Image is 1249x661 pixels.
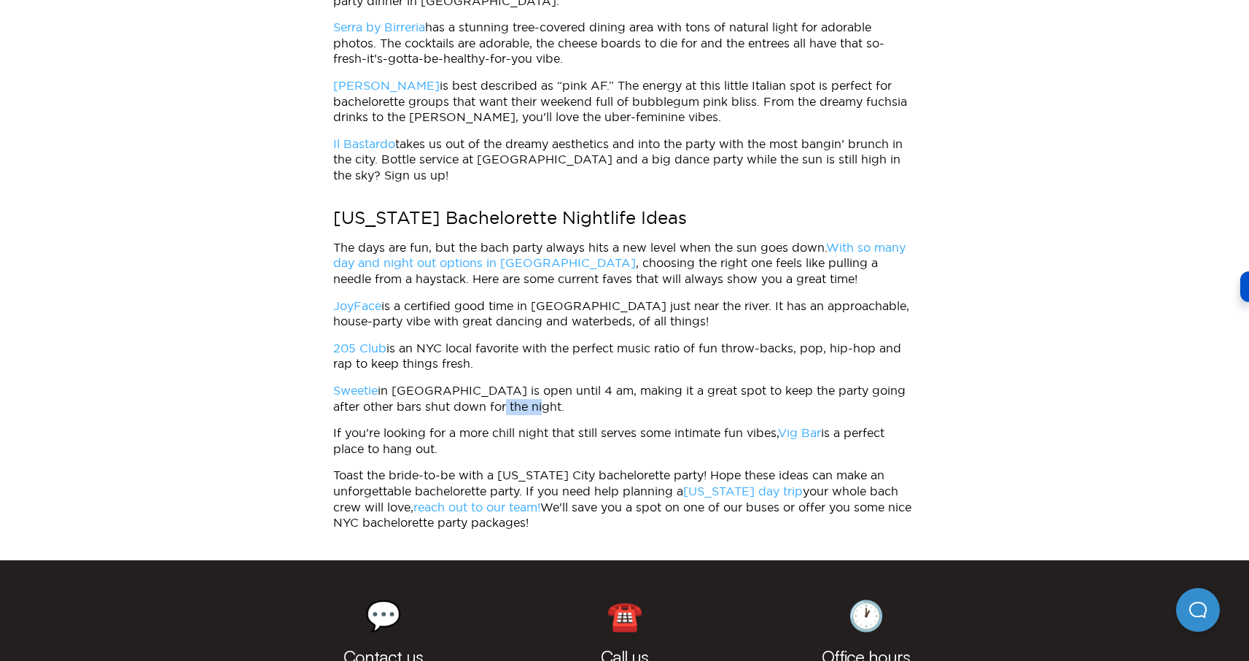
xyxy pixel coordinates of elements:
p: is an NYC local favorite with the perfect music ratio of fun throw-backs, pop, hip-hop and rap to... [333,341,917,372]
iframe: Help Scout Beacon - Open [1176,588,1220,632]
p: is best described as “pink AF.” The energy at this little Italian spot is perfect for bachelorett... [333,78,917,125]
p: The days are fun, but the bach party always hits a new level when the sun goes down. , choosing t... [333,240,917,287]
a: JoyFace [333,299,381,312]
a: Il Bastardo [333,137,395,150]
p: in [GEOGRAPHIC_DATA] is open until 4 am, making it a great spot to keep the party going after oth... [333,383,917,414]
p: has a stunning tree-covered dining area with tons of natural light for adorable photos. The cockt... [333,20,917,67]
a: Sweetie [333,384,378,397]
a: Vig Bar [778,426,821,439]
a: [PERSON_NAME] [333,79,440,92]
a: [US_STATE] day trip [683,484,803,498]
div: 💬 [365,601,402,630]
div: ☎️ [607,601,643,630]
p: Toast the bride-to-be with a [US_STATE] City bachelorette party! Hope these ideas can make an unf... [333,468,917,530]
p: is a certified good time in [GEOGRAPHIC_DATA] just near the river. It has an approachable, house-... [333,298,917,330]
p: takes us out of the dreamy aesthetics and into the party with the most bangin’ brunch in the city... [333,136,917,184]
h2: [US_STATE] Bachelorette Nightlife Ideas [333,206,917,229]
p: If you’re looking for a more chill night that still serves some intimate fun vibes, is a perfect ... [333,425,917,457]
a: 205 Club [333,341,386,355]
div: 🕐 [848,601,884,630]
a: reach out to our team! [413,500,540,514]
a: Serra by Birreria [333,20,425,34]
